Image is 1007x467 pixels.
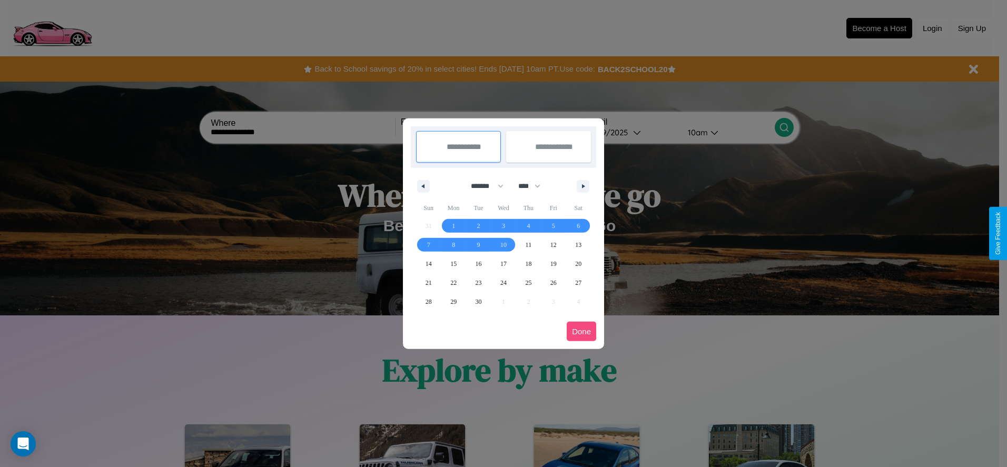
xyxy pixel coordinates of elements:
[441,292,466,311] button: 29
[516,254,541,273] button: 18
[541,254,566,273] button: 19
[525,254,531,273] span: 18
[516,200,541,216] span: Thu
[541,235,566,254] button: 12
[550,273,557,292] span: 26
[550,254,557,273] span: 19
[441,216,466,235] button: 1
[566,200,591,216] span: Sat
[450,273,457,292] span: 22
[426,292,432,311] span: 28
[450,292,457,311] span: 29
[466,273,491,292] button: 23
[476,292,482,311] span: 30
[550,235,557,254] span: 12
[466,200,491,216] span: Tue
[500,254,507,273] span: 17
[575,273,581,292] span: 27
[441,235,466,254] button: 8
[416,235,441,254] button: 7
[541,273,566,292] button: 26
[476,273,482,292] span: 23
[566,273,591,292] button: 27
[575,235,581,254] span: 13
[567,322,596,341] button: Done
[994,212,1002,255] div: Give Feedback
[466,235,491,254] button: 9
[452,235,455,254] span: 8
[426,254,432,273] span: 14
[516,216,541,235] button: 4
[11,431,36,456] div: Open Intercom Messenger
[500,235,507,254] span: 10
[416,273,441,292] button: 21
[426,273,432,292] span: 21
[552,216,555,235] span: 5
[441,273,466,292] button: 22
[575,254,581,273] span: 20
[466,216,491,235] button: 2
[527,216,530,235] span: 4
[466,292,491,311] button: 30
[491,216,516,235] button: 3
[477,235,480,254] span: 9
[541,200,566,216] span: Fri
[541,216,566,235] button: 5
[526,235,532,254] span: 11
[441,254,466,273] button: 15
[500,273,507,292] span: 24
[502,216,505,235] span: 3
[416,292,441,311] button: 28
[477,216,480,235] span: 2
[416,200,441,216] span: Sun
[441,200,466,216] span: Mon
[427,235,430,254] span: 7
[516,235,541,254] button: 11
[450,254,457,273] span: 15
[566,254,591,273] button: 20
[476,254,482,273] span: 16
[491,254,516,273] button: 17
[491,235,516,254] button: 10
[516,273,541,292] button: 25
[525,273,531,292] span: 25
[491,200,516,216] span: Wed
[577,216,580,235] span: 6
[452,216,455,235] span: 1
[566,235,591,254] button: 13
[416,254,441,273] button: 14
[466,254,491,273] button: 16
[491,273,516,292] button: 24
[566,216,591,235] button: 6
